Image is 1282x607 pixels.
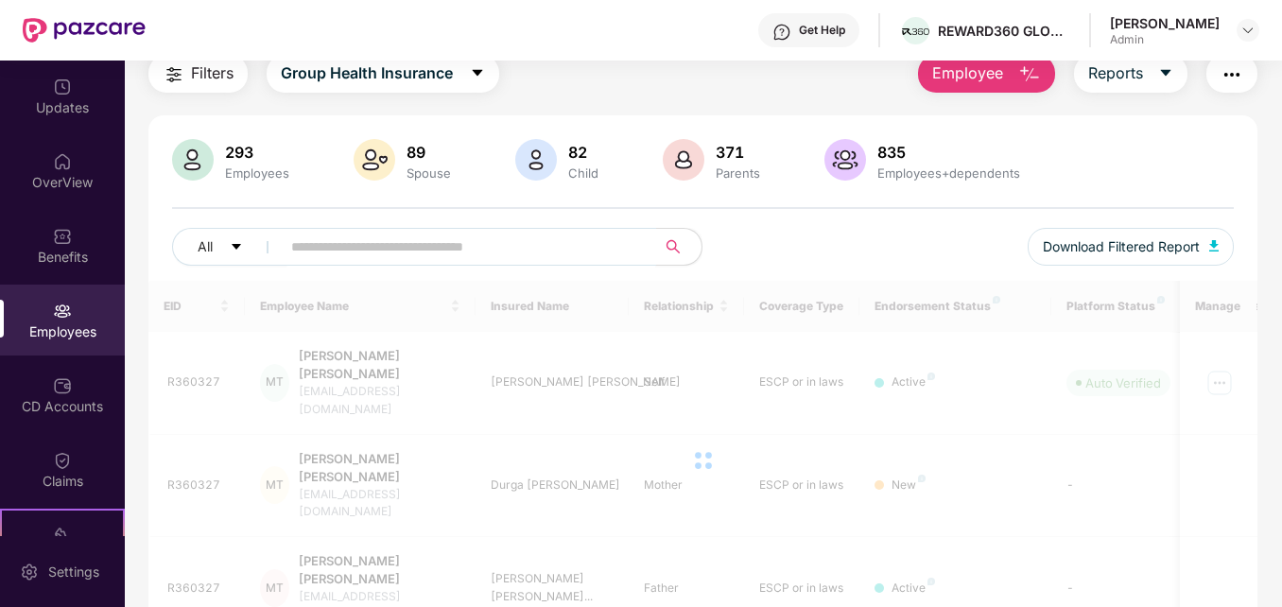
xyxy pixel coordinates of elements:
[772,23,791,42] img: svg+xml;base64,PHN2ZyBpZD0iSGVscC0zMngzMiIgeG1sbnM9Imh0dHA6Ly93d3cudzMub3JnLzIwMDAvc3ZnIiB3aWR0aD...
[53,526,72,545] img: svg+xml;base64,PHN2ZyB4bWxucz0iaHR0cDovL3d3dy53My5vcmcvMjAwMC9zdmciIHdpZHRoPSIyMSIgaGVpZ2h0PSIyMC...
[564,143,602,162] div: 82
[932,61,1003,85] span: Employee
[799,23,845,38] div: Get Help
[663,139,704,181] img: svg+xml;base64,PHN2ZyB4bWxucz0iaHR0cDovL3d3dy53My5vcmcvMjAwMC9zdmciIHhtbG5zOnhsaW5rPSJodHRwOi8vd3...
[874,143,1024,162] div: 835
[43,563,105,581] div: Settings
[198,236,213,257] span: All
[1158,65,1173,82] span: caret-down
[53,302,72,321] img: svg+xml;base64,PHN2ZyBpZD0iRW1wbG95ZWVzIiB4bWxucz0iaHR0cDovL3d3dy53My5vcmcvMjAwMC9zdmciIHdpZHRoPS...
[53,78,72,96] img: svg+xml;base64,PHN2ZyBpZD0iVXBkYXRlZCIgeG1sbnM9Imh0dHA6Ly93d3cudzMub3JnLzIwMDAvc3ZnIiB3aWR0aD0iMj...
[1240,23,1256,38] img: svg+xml;base64,PHN2ZyBpZD0iRHJvcGRvd24tMzJ4MzIiIHhtbG5zPSJodHRwOi8vd3d3LnczLm9yZy8yMDAwL3N2ZyIgd2...
[918,55,1055,93] button: Employee
[20,563,39,581] img: svg+xml;base64,PHN2ZyBpZD0iU2V0dGluZy0yMHgyMCIgeG1sbnM9Imh0dHA6Ly93d3cudzMub3JnLzIwMDAvc3ZnIiB3aW...
[403,143,455,162] div: 89
[1018,63,1041,86] img: svg+xml;base64,PHN2ZyB4bWxucz0iaHR0cDovL3d3dy53My5vcmcvMjAwMC9zdmciIHhtbG5zOnhsaW5rPSJodHRwOi8vd3...
[354,139,395,181] img: svg+xml;base64,PHN2ZyB4bWxucz0iaHR0cDovL3d3dy53My5vcmcvMjAwMC9zdmciIHhtbG5zOnhsaW5rPSJodHRwOi8vd3...
[281,61,453,85] span: Group Health Insurance
[1209,240,1219,251] img: svg+xml;base64,PHN2ZyB4bWxucz0iaHR0cDovL3d3dy53My5vcmcvMjAwMC9zdmciIHhtbG5zOnhsaW5rPSJodHRwOi8vd3...
[53,376,72,395] img: svg+xml;base64,PHN2ZyBpZD0iQ0RfQWNjb3VudHMiIGRhdGEtbmFtZT0iQ0QgQWNjb3VudHMiIHhtbG5zPSJodHRwOi8vd3...
[403,165,455,181] div: Spouse
[267,55,499,93] button: Group Health Insurancecaret-down
[1110,14,1220,32] div: [PERSON_NAME]
[874,165,1024,181] div: Employees+dependents
[712,165,764,181] div: Parents
[824,139,866,181] img: svg+xml;base64,PHN2ZyB4bWxucz0iaHR0cDovL3d3dy53My5vcmcvMjAwMC9zdmciIHhtbG5zOnhsaW5rPSJodHRwOi8vd3...
[53,227,72,246] img: svg+xml;base64,PHN2ZyBpZD0iQmVuZWZpdHMiIHhtbG5zPSJodHRwOi8vd3d3LnczLm9yZy8yMDAwL3N2ZyIgd2lkdGg9Ij...
[1028,228,1234,266] button: Download Filtered Report
[1221,63,1243,86] img: svg+xml;base64,PHN2ZyB4bWxucz0iaHR0cDovL3d3dy53My5vcmcvMjAwMC9zdmciIHdpZHRoPSIyNCIgaGVpZ2h0PSIyNC...
[1043,236,1200,257] span: Download Filtered Report
[163,63,185,86] img: svg+xml;base64,PHN2ZyB4bWxucz0iaHR0cDovL3d3dy53My5vcmcvMjAwMC9zdmciIHdpZHRoPSIyNCIgaGVpZ2h0PSIyNC...
[1110,32,1220,47] div: Admin
[1088,61,1143,85] span: Reports
[191,61,234,85] span: Filters
[712,143,764,162] div: 371
[148,55,248,93] button: Filters
[470,65,485,82] span: caret-down
[53,152,72,171] img: svg+xml;base64,PHN2ZyBpZD0iSG9tZSIgeG1sbnM9Imh0dHA6Ly93d3cudzMub3JnLzIwMDAvc3ZnIiB3aWR0aD0iMjAiIG...
[172,228,287,266] button: Allcaret-down
[53,451,72,470] img: svg+xml;base64,PHN2ZyBpZD0iQ2xhaW0iIHhtbG5zPSJodHRwOi8vd3d3LnczLm9yZy8yMDAwL3N2ZyIgd2lkdGg9IjIwIi...
[564,165,602,181] div: Child
[515,139,557,181] img: svg+xml;base64,PHN2ZyB4bWxucz0iaHR0cDovL3d3dy53My5vcmcvMjAwMC9zdmciIHhtbG5zOnhsaW5rPSJodHRwOi8vd3...
[655,239,692,254] span: search
[221,165,293,181] div: Employees
[655,228,702,266] button: search
[1074,55,1187,93] button: Reportscaret-down
[230,240,243,255] span: caret-down
[902,28,929,36] img: R360%20LOGO.png
[221,143,293,162] div: 293
[938,22,1070,40] div: REWARD360 GLOBAL SERVICES PRIVATE LIMITED
[172,139,214,181] img: svg+xml;base64,PHN2ZyB4bWxucz0iaHR0cDovL3d3dy53My5vcmcvMjAwMC9zdmciIHhtbG5zOnhsaW5rPSJodHRwOi8vd3...
[23,18,146,43] img: New Pazcare Logo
